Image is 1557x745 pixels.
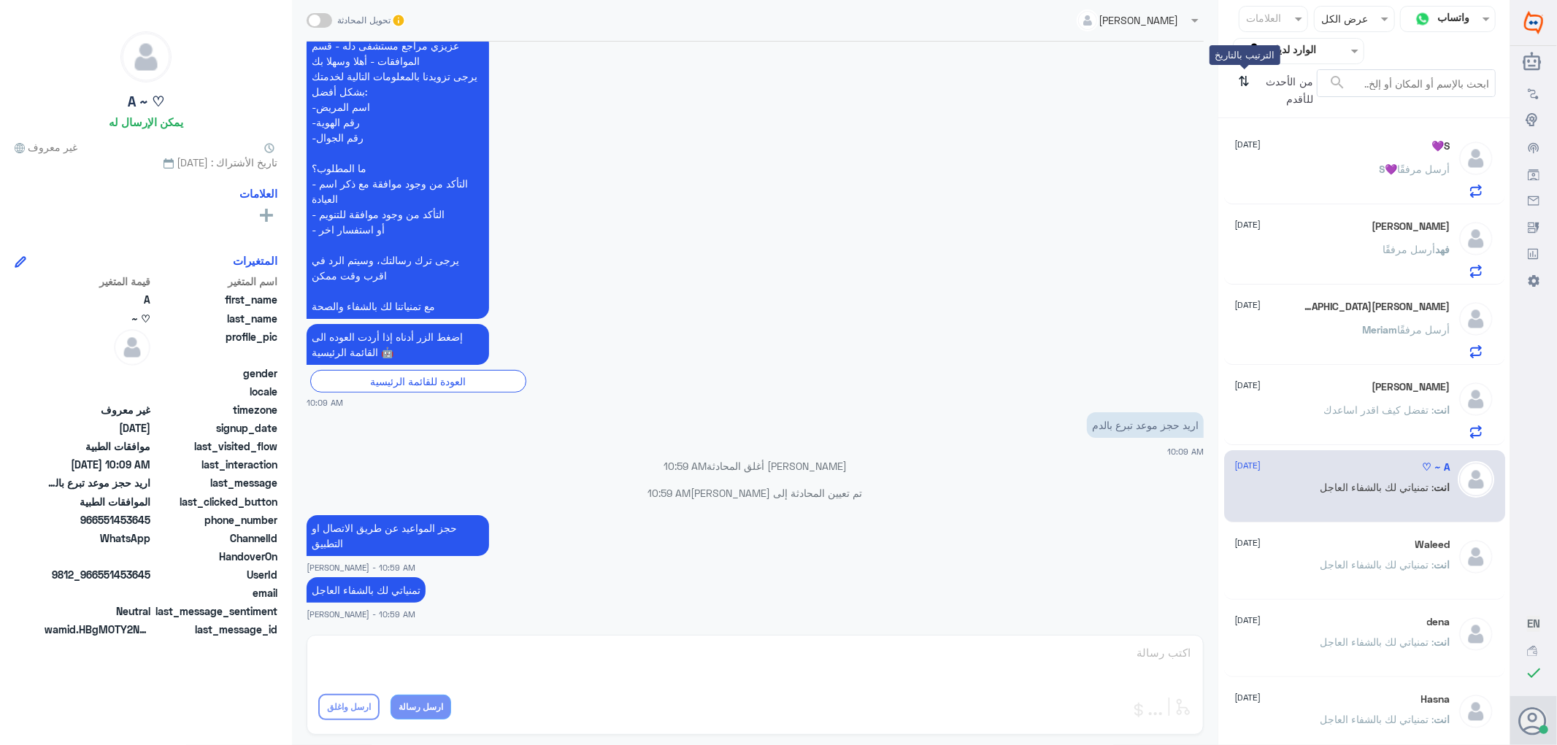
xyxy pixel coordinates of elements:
button: الصورة الشخصية [1520,707,1548,735]
span: 2025-09-02T07:09:28.664Z [45,457,150,472]
span: تحويل المحادثة [338,14,391,27]
span: UserId [153,567,277,582]
span: : تفضل كيف اقدر اساعدك [1324,404,1434,416]
h5: A ~ ♡ [128,93,164,110]
span: انت [1434,481,1450,493]
h5: dena [1427,616,1450,628]
span: 10:59 AM [648,487,691,499]
span: timezone [153,402,277,417]
span: last_message_sentiment [153,603,277,619]
span: انت [1434,558,1450,571]
h6: المتغيرات [233,254,277,267]
span: انت [1434,404,1450,416]
span: last_name [153,311,277,326]
img: defaultAdmin.png [1458,693,1494,730]
i: check [1525,664,1542,682]
span: قيمة المتغير [45,274,150,289]
span: EN [1527,617,1540,630]
span: [DATE] [1235,691,1261,704]
h6: العلامات [239,187,277,200]
h5: S💜 [1432,140,1450,153]
span: اسم المتغير [153,274,277,289]
div: العلامات [1245,10,1282,29]
span: : تمنياتي لك بالشفاء العاجل [1320,558,1434,571]
span: [PERSON_NAME] - 10:59 AM [307,608,415,620]
span: [DATE] [1235,298,1261,312]
p: 2/9/2025, 10:59 AM [307,515,489,556]
h5: Khaled Rawy [1372,381,1450,393]
span: 10:59 AM [664,460,707,472]
span: موافقات الطبية [45,439,150,454]
span: null [45,384,150,399]
div: العودة للقائمة الرئيسية [310,370,526,393]
span: null [45,585,150,601]
p: 2/9/2025, 10:09 AM [307,324,489,365]
span: first_name [153,292,277,307]
span: أرسل مرفقًا [1398,163,1450,175]
span: locale [153,384,277,399]
h5: A ~ ♡ [1423,461,1450,474]
span: A [45,292,150,307]
img: defaultAdmin.png [1458,140,1494,177]
h5: Hasna [1421,693,1450,706]
img: defaultAdmin.png [121,32,171,82]
span: search [1329,74,1346,91]
span: 0 [45,603,150,619]
button: EN [1527,616,1540,631]
span: : تمنياتي لك بالشفاء العاجل [1320,713,1434,725]
span: last_clicked_button [153,494,277,509]
span: email [153,585,277,601]
span: غير معروف [15,139,77,155]
img: yourInbox.svg [1245,40,1266,62]
p: 2/9/2025, 10:09 AM [307,33,489,319]
span: signup_date [153,420,277,436]
button: ارسل واغلق [318,694,380,720]
span: 2025-09-02T07:08:50.147Z [45,420,150,436]
img: defaultAdmin.png [1458,301,1494,337]
span: null [45,549,150,564]
h6: يمكن الإرسال له [109,115,183,128]
span: ~ ♡ [45,311,150,326]
span: HandoverOn [153,549,277,564]
img: defaultAdmin.png [1458,220,1494,257]
span: gender [153,366,277,381]
span: 966551453645 [45,512,150,528]
span: [DATE] [1235,459,1261,472]
span: last_visited_flow [153,439,277,454]
img: defaultAdmin.png [1458,381,1494,417]
img: whatsapp.png [1412,8,1434,30]
span: أرسل مرفقًا [1398,323,1450,336]
span: انت [1434,636,1450,648]
h5: Meriam Riyadh [1299,301,1450,313]
span: من الأحدث للأقدم [1256,69,1317,112]
img: defaultAdmin.png [114,329,150,366]
span: غير معروف [45,402,150,417]
h5: فهد ابوفيصل [1372,220,1450,233]
span: 2 [45,530,150,546]
span: 10:09 AM [1167,447,1204,456]
span: wamid.HBgMOTY2NTUxNDUzNjQ1FQIAEhggQUE5OTAyNTk2NDZGRjcxNjA4RDQxMEFGOTMxNDJFQTYA [45,622,150,637]
img: defaultAdmin.png [1458,461,1494,498]
img: Widebot Logo [1524,11,1543,34]
p: تم تعيين المحادثة إلى [PERSON_NAME] [307,485,1204,501]
button: search [1329,71,1346,95]
span: انت [1434,713,1450,725]
span: last_message_id [153,622,277,637]
span: أرسل مرفقًا [1383,243,1436,255]
span: phone_number [153,512,277,528]
span: [DATE] [1235,138,1261,151]
span: last_message [153,475,277,490]
p: [PERSON_NAME] أغلق المحادثة [307,458,1204,474]
span: [DATE] [1235,379,1261,392]
span: null [45,366,150,381]
div: الترتيب بالتاريخ [1210,45,1280,65]
span: 10:09 AM [307,396,343,409]
img: defaultAdmin.png [1458,616,1494,652]
span: ChannelId [153,530,277,546]
h5: Waleed [1415,539,1450,551]
span: S💜 [1380,163,1398,175]
span: 9812_966551453645 [45,567,150,582]
span: Meriam [1363,323,1398,336]
span: [PERSON_NAME] - 10:59 AM [307,561,415,574]
p: 2/9/2025, 10:09 AM [1087,412,1204,438]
